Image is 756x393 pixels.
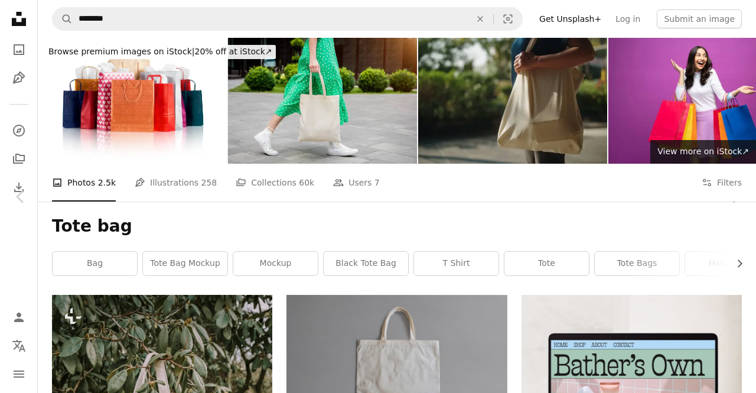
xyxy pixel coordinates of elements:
[38,38,283,66] a: Browse premium images on iStock|20% off at iStock↗
[233,252,318,275] a: mockup
[7,306,31,329] a: Log in / Sign up
[374,176,380,189] span: 7
[236,164,314,202] a: Collections 60k
[52,7,523,31] form: Find visuals sitewide
[7,38,31,61] a: Photos
[53,252,137,275] a: bag
[532,9,608,28] a: Get Unsplash+
[504,252,589,275] a: tote
[702,164,742,202] button: Filters
[7,119,31,142] a: Explore
[414,252,498,275] a: t shirt
[143,252,227,275] a: tote bag mockup
[299,176,314,189] span: 60k
[467,8,493,30] button: Clear
[38,38,227,164] img: Shopping Bags w/clipping path
[650,140,756,164] a: View more on iStock↗
[7,362,31,386] button: Menu
[333,164,380,202] a: Users 7
[595,252,679,275] a: tote bags
[324,252,408,275] a: black tote bag
[228,38,417,164] img: Young beautyful woman with linen eco bag on city background.
[657,9,742,28] button: Submit an image
[201,176,217,189] span: 258
[48,47,272,56] span: 20% off at iStock ↗
[418,38,607,164] img: Carrying reusable bag.
[729,252,742,275] button: scroll list to the right
[286,363,507,373] a: white reusable bag on gray surface
[135,164,217,202] a: Illustrations 258
[53,8,73,30] button: Search Unsplash
[48,47,194,56] span: Browse premium images on iStock |
[657,147,749,156] span: View more on iStock ↗
[7,334,31,358] button: Language
[7,66,31,90] a: Illustrations
[52,216,742,237] h1: Tote bag
[608,9,647,28] a: Log in
[494,8,522,30] button: Visual search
